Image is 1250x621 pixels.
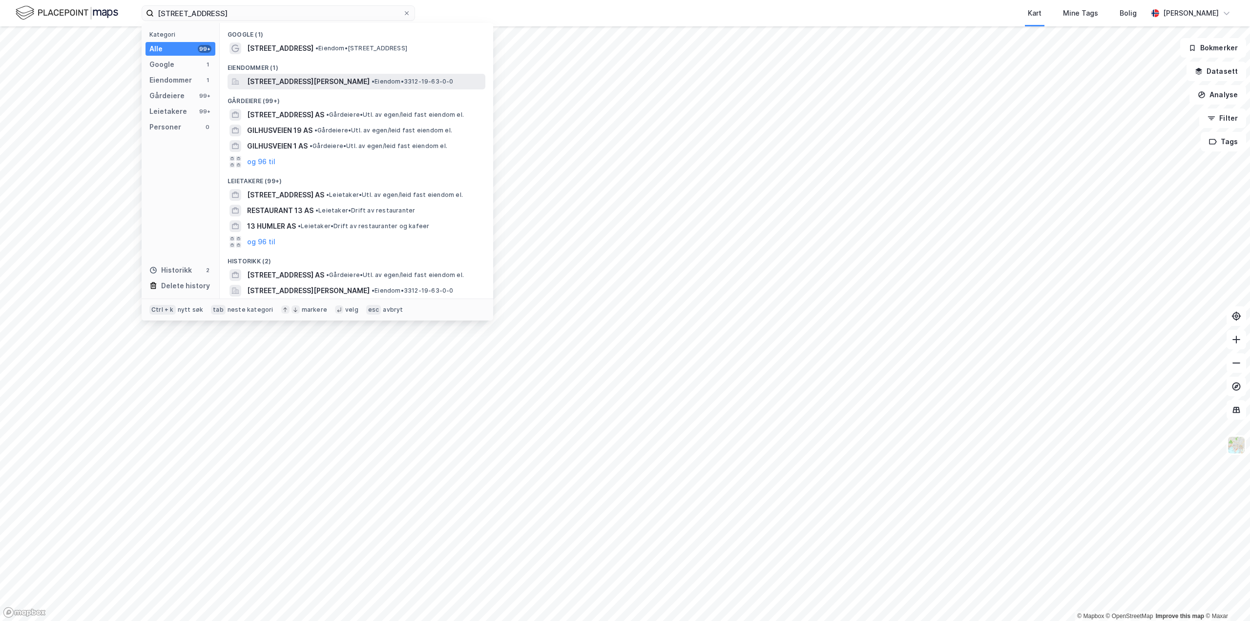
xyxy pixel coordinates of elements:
[247,285,370,297] span: [STREET_ADDRESS][PERSON_NAME]
[220,56,493,74] div: Eiendommer (1)
[247,269,324,281] span: [STREET_ADDRESS] AS
[1180,38,1246,58] button: Bokmerker
[220,89,493,107] div: Gårdeiere (99+)
[315,44,318,52] span: •
[372,287,454,295] span: Eiendom • 3312-19-63-0-0
[247,236,275,248] button: og 96 til
[1077,613,1104,620] a: Mapbox
[1163,7,1219,19] div: [PERSON_NAME]
[204,266,211,274] div: 2
[3,607,46,618] a: Mapbox homepage
[149,90,185,102] div: Gårdeiere
[154,6,403,21] input: Søk på adresse, matrikkel, gårdeiere, leietakere eller personer
[1201,574,1250,621] div: Kontrollprogram for chat
[372,287,375,294] span: •
[1156,613,1204,620] a: Improve this map
[366,305,381,315] div: esc
[149,59,174,70] div: Google
[149,31,215,38] div: Kategori
[204,61,211,68] div: 1
[314,127,317,134] span: •
[247,43,313,54] span: [STREET_ADDRESS]
[310,142,447,150] span: Gårdeiere • Utl. av egen/leid fast eiendom el.
[326,191,463,199] span: Leietaker • Utl. av egen/leid fast eiendom el.
[372,78,375,85] span: •
[149,305,176,315] div: Ctrl + k
[326,271,464,279] span: Gårdeiere • Utl. av egen/leid fast eiendom el.
[345,306,358,314] div: velg
[247,140,308,152] span: GILHUSVEIEN 1 AS
[1199,108,1246,128] button: Filter
[16,4,118,21] img: logo.f888ab2527a4732fd821a326f86c7f29.svg
[1028,7,1042,19] div: Kart
[1120,7,1137,19] div: Bolig
[161,280,210,292] div: Delete history
[298,222,429,230] span: Leietaker • Drift av restauranter og kafeer
[149,43,163,55] div: Alle
[149,121,181,133] div: Personer
[198,107,211,115] div: 99+
[204,76,211,84] div: 1
[149,106,187,117] div: Leietakere
[198,45,211,53] div: 99+
[315,207,318,214] span: •
[1201,574,1250,621] iframe: Chat Widget
[178,306,204,314] div: nytt søk
[310,142,312,150] span: •
[315,44,407,52] span: Eiendom • [STREET_ADDRESS]
[220,23,493,41] div: Google (1)
[149,74,192,86] div: Eiendommer
[247,189,324,201] span: [STREET_ADDRESS] AS
[247,220,296,232] span: 13 HUMLER AS
[314,127,452,134] span: Gårdeiere • Utl. av egen/leid fast eiendom el.
[1201,132,1246,151] button: Tags
[247,125,312,136] span: GILHUSVEIEN 19 AS
[1189,85,1246,105] button: Analyse
[228,306,273,314] div: neste kategori
[1063,7,1098,19] div: Mine Tags
[220,170,493,187] div: Leietakere (99+)
[1187,62,1246,81] button: Datasett
[326,271,329,278] span: •
[220,250,493,267] div: Historikk (2)
[211,305,226,315] div: tab
[298,222,301,230] span: •
[302,306,327,314] div: markere
[149,264,192,276] div: Historikk
[383,306,403,314] div: avbryt
[204,123,211,131] div: 0
[315,207,415,214] span: Leietaker • Drift av restauranter
[372,78,454,86] span: Eiendom • 3312-19-63-0-0
[326,111,464,119] span: Gårdeiere • Utl. av egen/leid fast eiendom el.
[1106,613,1153,620] a: OpenStreetMap
[247,205,313,216] span: RESTAURANT 13 AS
[247,76,370,87] span: [STREET_ADDRESS][PERSON_NAME]
[1227,436,1246,454] img: Z
[326,111,329,118] span: •
[247,109,324,121] span: [STREET_ADDRESS] AS
[326,191,329,198] span: •
[247,156,275,168] button: og 96 til
[198,92,211,100] div: 99+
